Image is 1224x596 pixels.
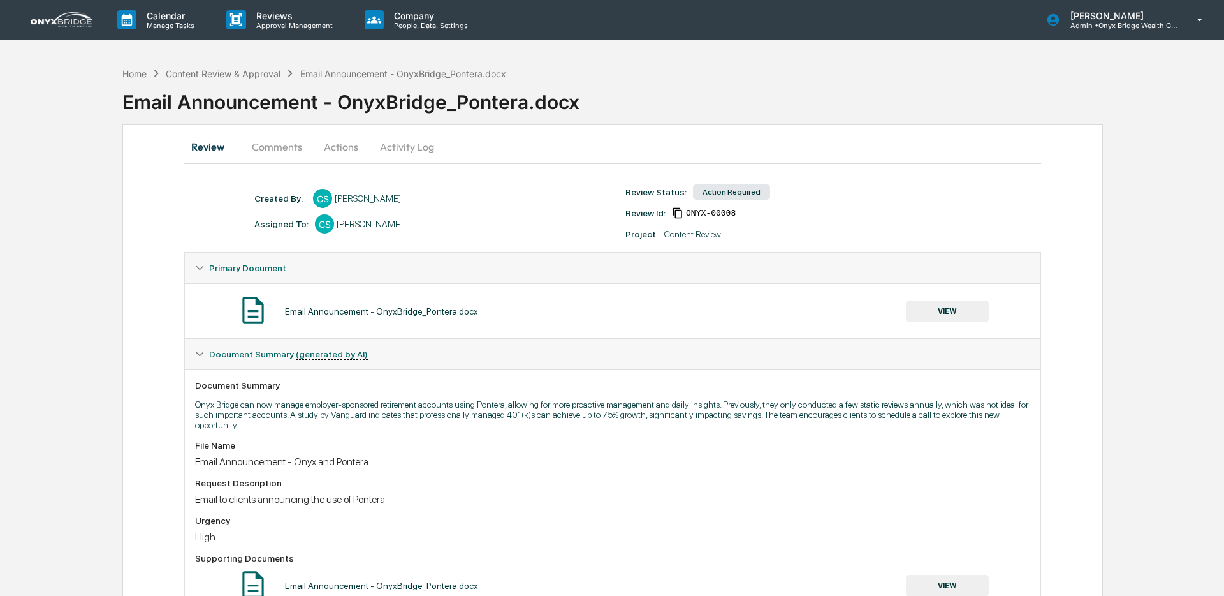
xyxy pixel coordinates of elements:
[315,214,334,234] div: CS
[195,456,1030,468] div: Email Announcement - Onyx and Pontera
[195,440,1030,451] div: File Name
[185,339,1040,369] div: Document Summary (generated by AI)
[384,10,474,21] p: Company
[384,21,474,30] p: People, Data, Settings
[1060,10,1179,21] p: [PERSON_NAME]
[906,301,989,322] button: VIEW
[335,193,401,204] div: [PERSON_NAME]
[195,516,1030,526] div: Urgency
[209,349,368,359] span: Document Summary
[693,184,770,200] div: Action Required
[254,193,307,204] div: Created By: ‎ ‎
[296,349,368,360] u: (generated by AI)
[31,12,92,27] img: logo
[313,189,332,208] div: CS
[242,131,312,162] button: Comments
[195,493,1030,505] div: Email to clients announcing the use of Pontera
[625,187,687,197] div: Review Status:
[337,219,403,229] div: [PERSON_NAME]
[246,10,339,21] p: Reviews
[136,21,201,30] p: Manage Tasks
[122,80,1224,114] div: Email Announcement - OnyxBridge_Pontera.docx
[195,553,1030,563] div: Supporting Documents
[195,531,1030,543] div: High
[254,219,309,229] div: Assigned To:
[285,581,478,591] div: Email Announcement - OnyxBridge_Pontera.docx
[312,131,370,162] button: Actions
[122,68,147,79] div: Home
[300,68,506,79] div: Email Announcement - OnyxBridge_Pontera.docx
[209,263,286,273] span: Primary Document
[195,478,1030,488] div: Request Description
[1060,21,1179,30] p: Admin • Onyx Bridge Wealth Group LLC
[195,399,1030,430] p: Onyx Bridge can now manage employer-sponsored retirement accounts using Pontera, allowing for mor...
[184,131,1041,162] div: secondary tabs example
[195,380,1030,391] div: Document Summary
[237,294,269,326] img: Document Icon
[664,229,721,239] div: Content Review
[625,208,666,218] div: Review Id:
[184,131,242,162] button: Review
[166,68,280,79] div: Content Review & Approval
[246,21,339,30] p: Approval Management
[285,306,478,317] div: Email Announcement - OnyxBridge_Pontera.docx
[686,208,736,218] span: f0bab9d9-2d05-477f-af43-b9d04fffb548
[185,283,1040,338] div: Primary Document
[136,10,201,21] p: Calendar
[625,229,658,239] div: Project:
[1183,554,1218,588] iframe: Open customer support
[185,253,1040,283] div: Primary Document
[370,131,444,162] button: Activity Log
